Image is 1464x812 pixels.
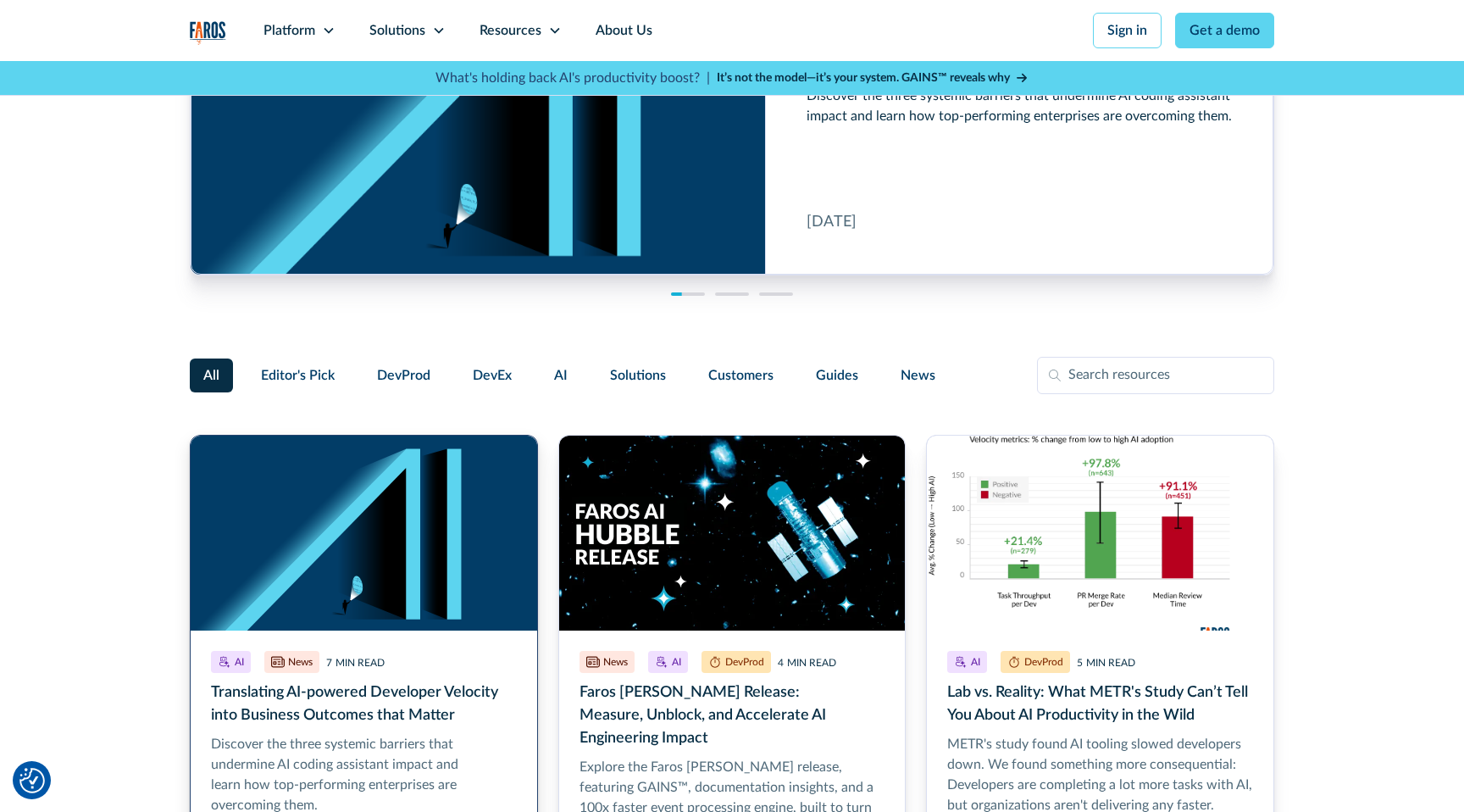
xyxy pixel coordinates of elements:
div: Platform [263,20,315,41]
img: A dark blue background with the letters AI appearing to be walls, with a person walking through t... [191,436,537,631]
p: What's holding back AI's productivity boost? | [435,68,710,88]
span: Solutions [610,365,666,386]
img: A chart from the AI Productivity Paradox Report 2025 showing that AI boosts output, but human rev... [927,436,1273,631]
div: Resources [480,20,541,41]
strong: It’s not the model—it’s your system. GAINS™ reveals why [717,72,1010,84]
form: Filter Form [190,357,1274,394]
span: Editor's Pick [261,365,335,386]
input: Search resources [1037,357,1274,394]
span: Customers [708,365,774,386]
span: DevEx [473,365,512,386]
a: Sign in [1093,13,1162,48]
a: Get a demo [1175,13,1274,48]
span: AI [554,365,568,386]
div: Solutions [369,20,425,41]
a: It’s not the model—it’s your system. GAINS™ reveals why [717,70,1029,87]
img: Revisit consent button [19,768,45,793]
img: Logo of the analytics and reporting company Faros. [190,21,226,45]
a: home [190,21,226,45]
img: The text Faros AI Hubble Release over an image of the Hubble telescope in a dark galaxy where som... [559,436,906,631]
span: Guides [816,365,858,386]
span: News [901,365,935,386]
span: DevProd [377,365,430,386]
button: Cookie Settings [19,768,45,793]
span: All [203,365,219,386]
